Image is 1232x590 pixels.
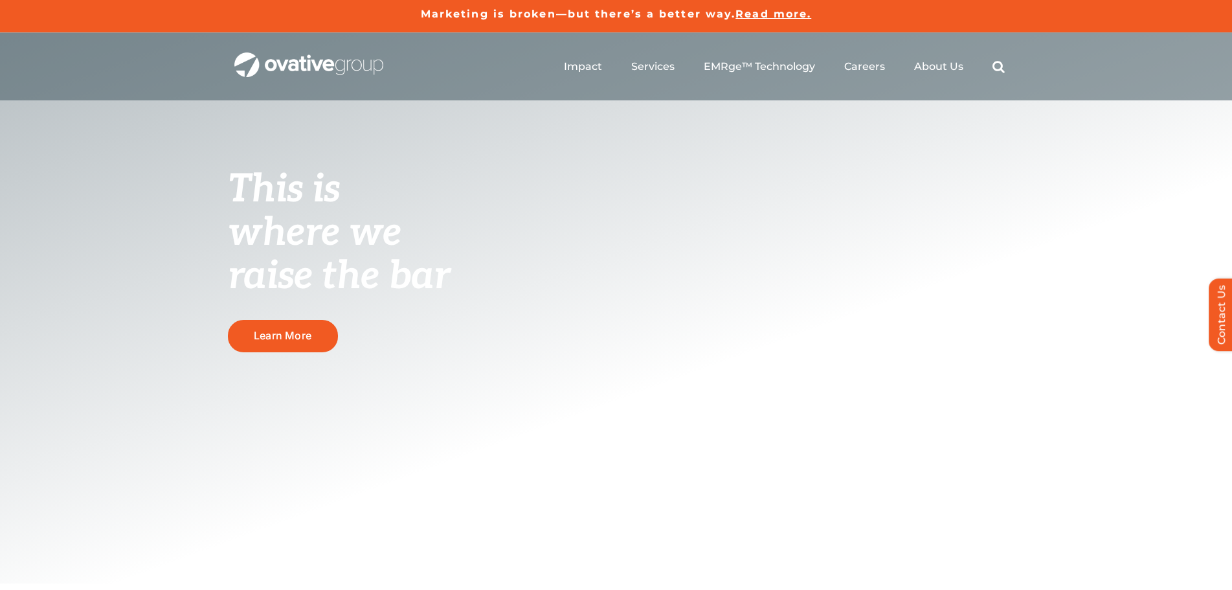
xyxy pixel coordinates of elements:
a: EMRge™ Technology [704,60,815,73]
a: Services [631,60,675,73]
a: Careers [844,60,885,73]
nav: Menu [564,46,1005,87]
a: Marketing is broken—but there’s a better way. [421,8,736,20]
a: Read more. [735,8,811,20]
span: This is [228,166,341,213]
a: About Us [914,60,963,73]
span: where we raise the bar [228,210,450,300]
a: OG_Full_horizontal_WHT [234,51,383,63]
span: Learn More [254,330,311,342]
a: Learn More [228,320,338,352]
a: Impact [564,60,602,73]
a: Search [992,60,1005,73]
